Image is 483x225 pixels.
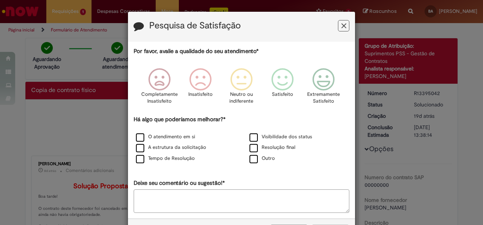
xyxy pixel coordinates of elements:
[272,91,293,98] p: Satisfeito
[136,144,206,151] label: A estrutura da solicitação
[136,133,195,141] label: O atendimento em si
[249,144,295,151] label: Resolução final
[188,91,213,98] p: Insatisfeito
[134,179,225,187] label: Deixe seu comentário ou sugestão!*
[263,62,302,114] div: Satisfeito
[149,21,241,31] label: Pesquisa de Satisfação
[181,62,220,114] div: Insatisfeito
[134,47,259,55] label: Por favor, avalie a qualidade do seu atendimento*
[136,155,195,162] label: Tempo de Resolução
[140,62,178,114] div: Completamente Insatisfeito
[249,155,275,162] label: Outro
[141,91,178,105] p: Completamente Insatisfeito
[228,91,255,105] p: Neutro ou indiferente
[304,62,343,114] div: Extremamente Satisfeito
[249,133,312,141] label: Visibilidade dos status
[222,62,261,114] div: Neutro ou indiferente
[307,91,340,105] p: Extremamente Satisfeito
[134,116,349,164] div: Há algo que poderíamos melhorar?*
